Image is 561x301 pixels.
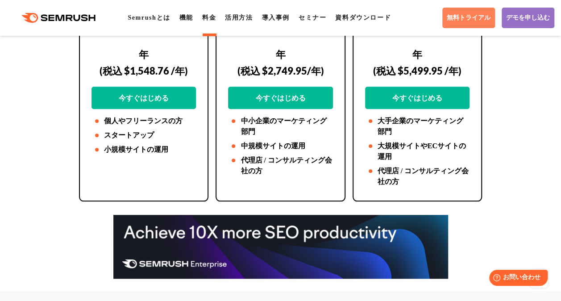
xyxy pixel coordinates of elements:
[91,144,196,155] li: 小規模サイトの運用
[365,87,470,109] a: 今すぐはじめる
[506,14,550,22] span: デモを申し込む
[228,116,332,137] li: 中小企業のマーケティング部門
[365,166,470,187] li: 代理店 / コンサルティング会社の方
[91,55,196,87] div: (税込 $1,548.76 /年)
[335,14,391,21] a: 資料ダウンロード
[262,14,289,21] a: 導入事例
[365,141,470,162] li: 大規模サイトやECサイトの運用
[228,87,332,109] a: 今すぐはじめる
[502,8,554,28] a: デモを申し込む
[447,14,490,22] span: 無料トライアル
[228,55,332,87] div: (税込 $2,749.95/年)
[299,14,326,21] a: セミナー
[442,8,495,28] a: 無料トライアル
[365,55,470,87] div: (税込 $5,499.95 /年)
[482,266,551,291] iframe: Help widget launcher
[128,14,170,21] a: Semrushとは
[365,116,470,137] li: 大手企業のマーケティング部門
[91,130,196,141] li: スタートアップ
[202,14,216,21] a: 料金
[179,14,193,21] a: 機能
[91,87,196,109] a: 今すぐはじめる
[228,155,332,176] li: 代理店 / コンサルティング会社の方
[225,14,253,21] a: 活用方法
[228,141,332,151] li: 中規模サイトの運用
[91,116,196,126] li: 個人やフリーランスの方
